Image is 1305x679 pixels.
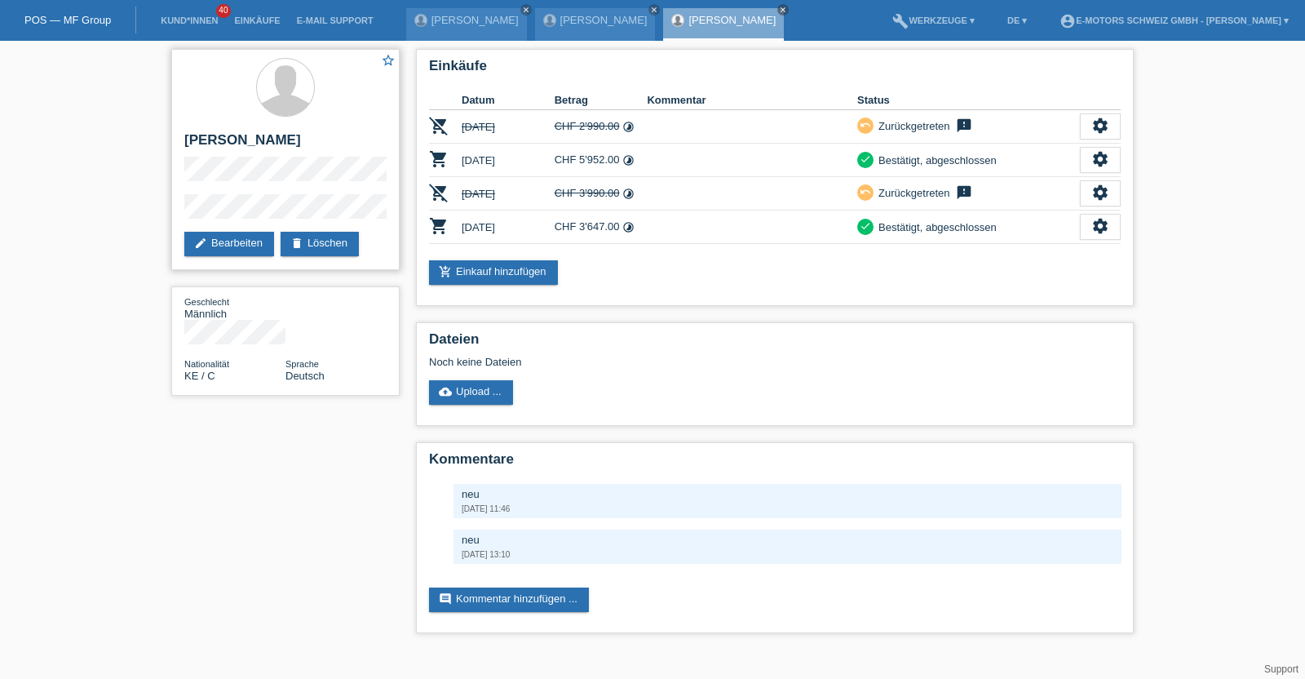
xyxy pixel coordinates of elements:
i: add_shopping_cart [439,265,452,278]
span: 40 [216,4,231,18]
i: close [650,6,658,14]
i: 48 Raten [622,221,635,233]
a: Einkäufe [226,16,288,25]
span: Geschlecht [184,297,229,307]
h2: Einkäufe [429,58,1121,82]
i: 48 Raten [622,188,635,200]
i: star_border [381,53,396,68]
a: [PERSON_NAME] [688,14,776,26]
i: settings [1091,150,1109,168]
h2: Dateien [429,331,1121,356]
h2: Kommentare [429,451,1121,476]
i: check [860,153,871,165]
div: Männlich [184,295,285,320]
th: Datum [462,91,555,110]
div: Zurückgetreten [874,118,949,135]
div: neu [462,488,1113,500]
td: CHF 3'647.00 [555,211,648,244]
div: neu [462,534,1113,546]
a: Support [1264,663,1298,675]
div: [DATE] 13:10 [462,550,1113,559]
i: feedback [954,184,974,201]
i: settings [1091,117,1109,135]
th: Betrag [555,91,648,110]
i: comment [439,592,452,606]
i: feedback [954,118,974,134]
a: editBearbeiten [184,232,274,256]
i: check [860,220,871,232]
i: undo [860,186,871,197]
a: close [520,4,532,16]
i: cloud_upload [439,385,452,398]
a: commentKommentar hinzufügen ... [429,588,589,612]
a: cloud_uploadUpload ... [429,380,513,405]
i: 24 Raten [622,121,635,133]
i: POSP00026252 [429,183,449,202]
th: Kommentar [647,91,857,110]
a: DE ▾ [999,16,1035,25]
i: build [892,13,909,29]
a: star_border [381,53,396,70]
a: POS — MF Group [24,14,111,26]
td: [DATE] [462,144,555,177]
a: deleteLöschen [281,232,359,256]
i: close [522,6,530,14]
td: [DATE] [462,211,555,244]
a: add_shopping_cartEinkauf hinzufügen [429,260,558,285]
i: POSP00025870 [429,149,449,169]
a: account_circleE-Motors Schweiz GmbH - [PERSON_NAME] ▾ [1051,16,1297,25]
i: settings [1091,184,1109,202]
div: Bestätigt, abgeschlossen [874,152,997,169]
div: Bestätigt, abgeschlossen [874,219,997,236]
i: delete [290,237,303,250]
h2: [PERSON_NAME] [184,132,387,157]
i: settings [1091,217,1109,235]
span: Sprache [285,359,319,369]
td: [DATE] [462,177,555,211]
span: Deutsch [285,370,325,382]
a: [PERSON_NAME] [431,14,519,26]
i: POSP00025869 [429,116,449,135]
td: CHF 3'990.00 [555,177,648,211]
td: [DATE] [462,110,555,144]
a: close [777,4,789,16]
a: buildWerkzeuge ▾ [884,16,983,25]
a: E-Mail Support [289,16,382,25]
td: CHF 2'990.00 [555,110,648,144]
a: Kund*innen [153,16,226,25]
div: Noch keine Dateien [429,356,927,368]
span: Nationalität [184,359,229,369]
i: account_circle [1059,13,1076,29]
i: POSP00026637 [429,216,449,236]
th: Status [857,91,1080,110]
td: CHF 5'952.00 [555,144,648,177]
span: Kenia / C / 30.12.2007 [184,370,215,382]
a: [PERSON_NAME] [560,14,648,26]
div: [DATE] 11:46 [462,504,1113,513]
i: 48 Raten [622,154,635,166]
div: Zurückgetreten [874,184,949,202]
i: close [779,6,787,14]
i: edit [194,237,207,250]
a: close [648,4,660,16]
i: undo [860,119,871,131]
